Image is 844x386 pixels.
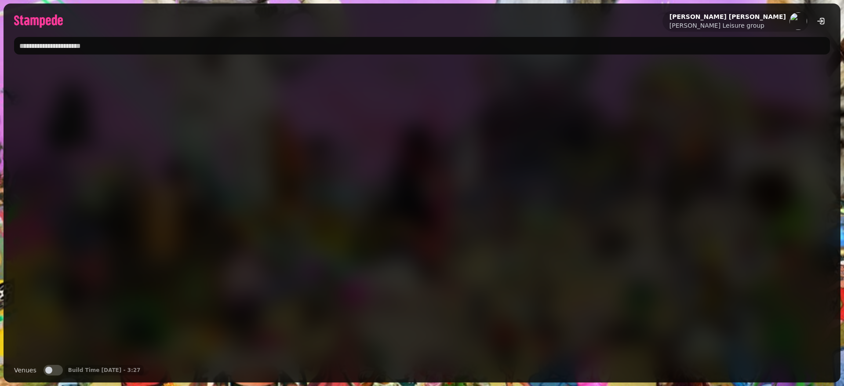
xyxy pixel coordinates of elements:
p: Build Time [DATE] - 3:27 [68,367,141,374]
h2: [PERSON_NAME] [PERSON_NAME] [669,12,786,21]
p: [PERSON_NAME] Leisure group [669,21,786,30]
img: logo [14,15,63,28]
button: logout [812,12,830,30]
img: aHR0cHM6Ly93d3cuZ3JhdmF0YXIuY29tL2F2YXRhci81OTUxNzJiYjBjNzQ5MDMzMWJlMWE3NWFjYTVmMjNlNT9zPTE1MCZkP... [789,12,807,30]
label: Venues [14,365,36,375]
